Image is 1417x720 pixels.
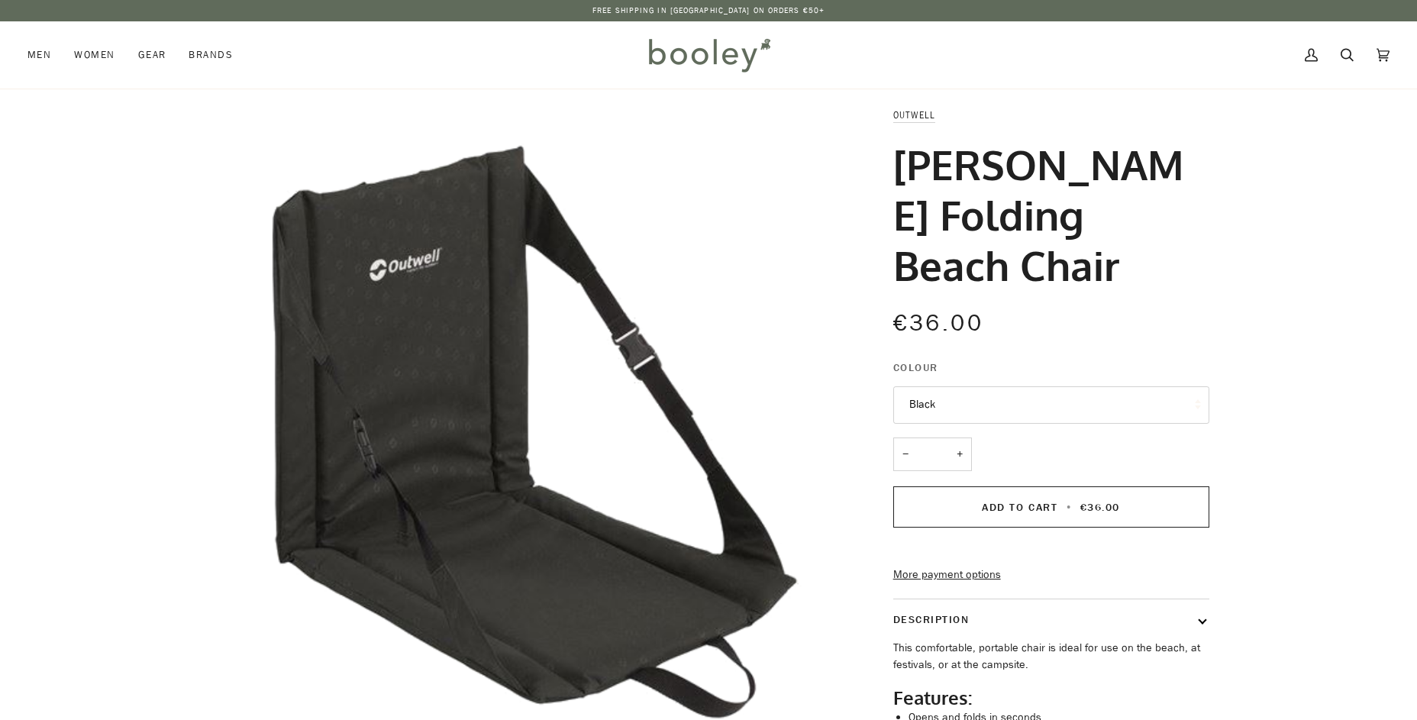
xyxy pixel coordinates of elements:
span: Add to Cart [982,500,1057,515]
span: Women [74,47,115,63]
input: Quantity [893,437,972,472]
button: + [947,437,972,472]
a: More payment options [893,567,1209,583]
p: This comfortable, portable chair is ideal for use on the beach, at festivals, or at the campsite. [893,640,1209,673]
p: Free Shipping in [GEOGRAPHIC_DATA] on Orders €50+ [592,5,825,17]
span: €36.00 [1080,500,1120,515]
span: Colour [893,360,938,376]
h2: Features: [893,686,1209,709]
img: Booley [642,33,776,77]
a: Women [63,21,126,89]
button: Add to Cart • €36.00 [893,486,1209,528]
span: • [1062,500,1076,515]
span: Gear [138,47,166,63]
span: Brands [189,47,233,63]
span: Men [27,47,51,63]
a: Outwell [893,108,936,121]
button: Description [893,599,1209,640]
a: Gear [127,21,178,89]
a: Brands [177,21,244,89]
a: Men [27,21,63,89]
button: − [893,437,918,472]
span: €36.00 [893,308,983,339]
button: Black [893,386,1209,424]
h1: [PERSON_NAME] Folding Beach Chair [893,139,1198,290]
